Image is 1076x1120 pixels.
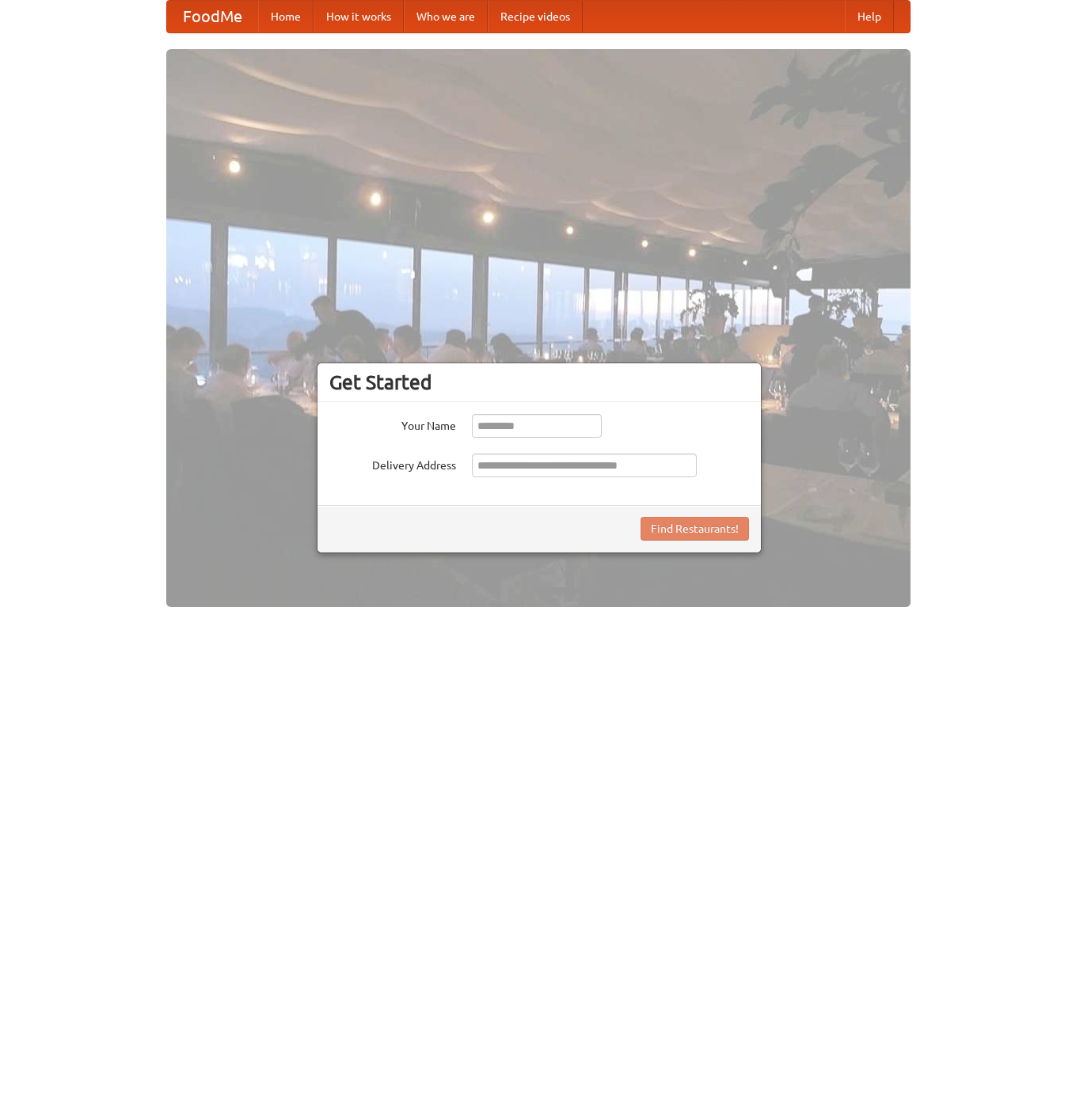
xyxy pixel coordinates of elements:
[845,1,894,32] a: Help
[404,1,488,32] a: Who we are
[329,454,456,473] label: Delivery Address
[329,370,749,394] h3: Get Started
[488,1,583,32] a: Recipe videos
[329,414,456,434] label: Your Name
[167,1,258,32] a: FoodMe
[314,1,404,32] a: How it works
[258,1,314,32] a: Home
[641,517,749,541] button: Find Restaurants!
